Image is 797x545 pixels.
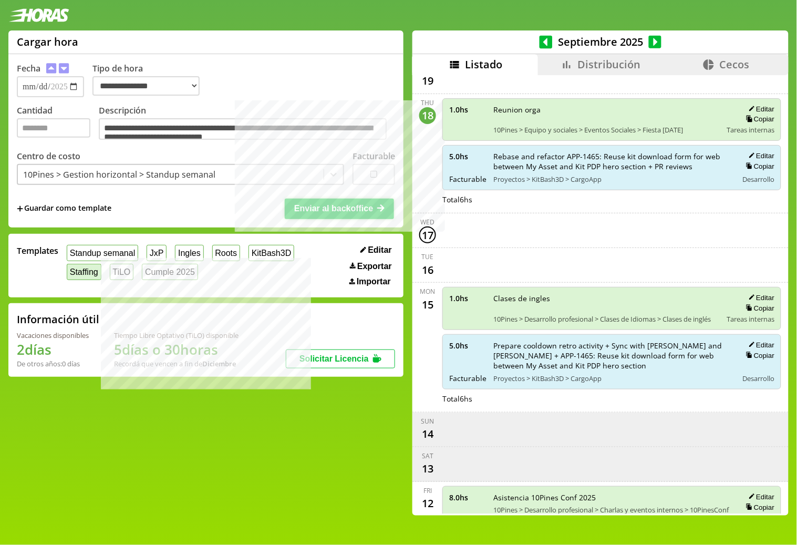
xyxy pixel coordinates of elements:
[110,264,134,280] button: TiLO
[493,293,719,303] span: Clases de ingles
[493,125,719,135] span: 10Pines > Equipo y sociales > Eventos Sociales > Fiesta [DATE]
[419,227,436,243] div: 17
[743,162,774,171] button: Copiar
[17,63,40,74] label: Fecha
[17,35,78,49] h1: Cargar hora
[249,245,294,261] button: KitBash3D
[553,35,649,49] span: Septiembre 2025
[746,293,774,302] button: Editar
[147,245,167,261] button: JxP
[727,125,774,135] span: Tareas internas
[743,503,774,512] button: Copiar
[493,314,719,324] span: 10Pines > Desarrollo profesional > Clases de Idiomas > Clases de inglés
[17,118,90,138] input: Cantidad
[285,199,394,219] button: Enviar al backoffice
[423,486,432,495] div: Fri
[114,359,239,368] div: Recordá que vencen a fin de
[17,331,89,340] div: Vacaciones disponibles
[493,374,730,383] span: Proyectos > KitBash3D > CargoApp
[92,76,200,96] select: Tipo de hora
[449,373,486,383] span: Facturable
[719,57,749,71] span: Cecos
[419,495,436,512] div: 12
[493,151,730,171] span: Rebase and refactor APP-1465: Reuse kit download form for web between My Asset and Kit PDP hero s...
[421,417,434,426] div: Sun
[577,57,640,71] span: Distribución
[67,245,138,261] button: Standup semanal
[746,105,774,114] button: Editar
[449,174,486,184] span: Facturable
[421,98,434,107] div: Thu
[449,492,486,502] span: 8.0 hs
[99,118,387,140] textarea: Descripción
[17,105,99,143] label: Cantidad
[422,451,433,460] div: Sat
[422,252,434,261] div: Tue
[99,105,395,143] label: Descripción
[212,245,240,261] button: Roots
[8,8,69,22] img: logotipo
[746,151,774,160] button: Editar
[114,331,239,340] div: Tiempo Libre Optativo (TiLO) disponible
[493,506,730,525] span: 10Pines > Desarrollo profesional > Charlas y eventos internos > 10PinesConf 2025 > Horas de la co...
[175,245,203,261] button: Ingles
[449,293,486,303] span: 1.0 hs
[465,57,502,71] span: Listado
[353,150,395,162] label: Facturable
[92,63,208,97] label: Tipo de hora
[368,245,392,255] span: Editar
[67,264,101,280] button: Staffing
[17,312,99,326] h2: Información útil
[347,261,395,272] button: Exportar
[419,107,436,124] div: 18
[114,340,239,359] h1: 5 días o 30 horas
[357,245,395,255] button: Editar
[493,174,730,184] span: Proyectos > KitBash3D > CargoApp
[742,174,774,184] span: Desarrollo
[493,105,719,115] span: Reunion orga
[419,296,436,313] div: 15
[17,150,80,162] label: Centro de costo
[743,304,774,313] button: Copiar
[357,277,391,286] span: Importar
[286,349,395,368] button: Solicitar Licencia
[746,492,774,501] button: Editar
[419,460,436,477] div: 13
[202,359,236,368] b: Diciembre
[421,218,435,227] div: Wed
[17,203,111,214] span: +Guardar como template
[493,341,730,371] span: Prepare cooldown retro activity + Sync with [PERSON_NAME] and [PERSON_NAME] + APP-1465: Reuse kit...
[449,341,486,351] span: 5.0 hs
[17,340,89,359] h1: 2 días
[419,426,436,443] div: 14
[17,245,58,256] span: Templates
[299,354,369,363] span: Solicitar Licencia
[420,287,436,296] div: Mon
[294,204,373,213] span: Enviar al backoffice
[412,75,789,514] div: scrollable content
[727,314,774,324] span: Tareas internas
[449,105,486,115] span: 1.0 hs
[442,194,781,204] div: Total 6 hs
[23,169,215,180] div: 10Pines > Gestion horizontal > Standup semanal
[17,359,89,368] div: De otros años: 0 días
[442,394,781,404] div: Total 6 hs
[419,73,436,89] div: 19
[357,262,392,271] span: Exportar
[746,341,774,349] button: Editar
[743,351,774,360] button: Copiar
[449,151,486,161] span: 5.0 hs
[742,374,774,383] span: Desarrollo
[17,203,23,214] span: +
[743,115,774,124] button: Copiar
[142,264,198,280] button: Cumple 2025
[493,492,730,502] span: Asistencia 10Pines Conf 2025
[419,261,436,278] div: 16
